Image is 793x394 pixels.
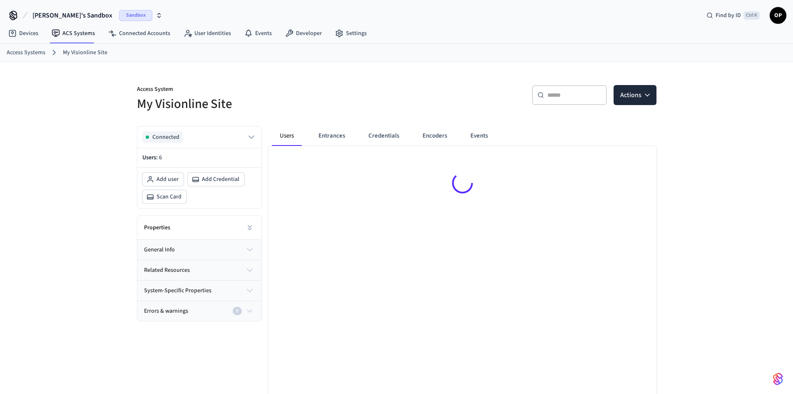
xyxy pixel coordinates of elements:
button: Users [272,126,302,146]
button: Errors & warnings0 [137,301,261,321]
button: Events [464,126,495,146]
h2: Properties [144,223,170,232]
span: Connected [152,133,179,141]
div: Find by IDCtrl K [700,8,766,23]
span: Find by ID [716,11,741,20]
span: OP [771,8,786,23]
span: Scan Card [157,193,181,201]
a: User Identities [177,26,238,41]
img: SeamLogoGradient.69752ec5.svg [773,372,783,386]
span: Ctrl K [743,11,760,20]
button: Actions [614,85,656,105]
p: Users: [142,153,256,162]
p: Access System [137,85,392,95]
a: Settings [328,26,373,41]
span: general info [144,246,175,254]
span: system-specific properties [144,286,211,295]
span: Errors & warnings [144,307,188,316]
div: 0 [233,307,242,315]
button: Entrances [312,126,352,146]
a: My Visionline Site [63,48,107,57]
button: Connected [142,131,256,143]
span: Add user [157,175,179,183]
a: ACS Systems [45,26,102,41]
button: Add user [142,173,184,186]
a: Connected Accounts [102,26,177,41]
button: OP [770,7,786,24]
span: 6 [159,153,162,162]
button: general info [137,240,261,260]
a: Devices [2,26,45,41]
span: Sandbox [119,10,152,21]
button: Add Credential [188,173,244,186]
button: system-specific properties [137,281,261,301]
button: Encoders [416,126,454,146]
button: Scan Card [142,190,186,203]
h5: My Visionline Site [137,95,392,113]
button: Credentials [362,126,406,146]
a: Events [238,26,278,41]
a: Access Systems [7,48,45,57]
span: related resources [144,266,190,275]
a: Developer [278,26,328,41]
span: [PERSON_NAME]'s Sandbox [32,10,112,20]
span: Add Credential [202,175,239,183]
button: related resources [137,260,261,280]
